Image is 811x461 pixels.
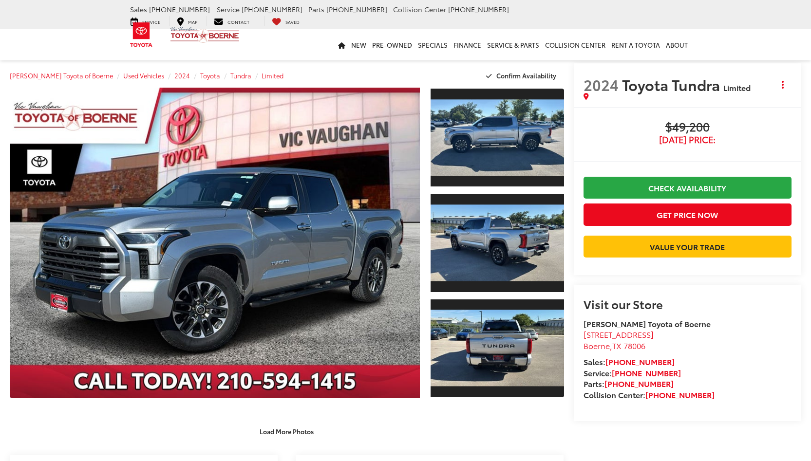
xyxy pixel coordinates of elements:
a: Specials [415,29,451,60]
img: 2024 Toyota Tundra Limited [429,99,565,176]
a: Toyota [200,71,220,80]
a: Expand Photo 1 [431,88,564,187]
span: [DATE] Price: [584,135,792,145]
button: Confirm Availability [481,67,564,84]
button: Actions [774,76,792,93]
a: [PHONE_NUMBER] [645,389,715,400]
span: Parts [308,4,324,14]
a: Finance [451,29,484,60]
button: Get Price Now [584,203,792,225]
a: Home [335,29,348,60]
span: 78006 [623,340,645,351]
span: Boerne [584,340,610,351]
a: Expand Photo 0 [10,88,420,398]
a: [PERSON_NAME] Toyota of Boerne [10,71,113,80]
span: Service [217,4,240,14]
strong: [PERSON_NAME] Toyota of Boerne [584,318,711,329]
span: [STREET_ADDRESS] [584,329,654,340]
h2: Visit our Store [584,297,792,310]
a: Contact [207,16,257,26]
a: Service [123,16,168,26]
a: About [663,29,691,60]
img: 2024 Toyota Tundra Limited [6,86,424,400]
a: Pre-Owned [369,29,415,60]
span: dropdown dots [782,81,784,89]
span: Collision Center [393,4,446,14]
img: Toyota [123,19,160,51]
strong: Sales: [584,356,675,367]
a: Value Your Trade [584,236,792,258]
a: Map [170,16,205,26]
a: [PHONE_NUMBER] [605,356,675,367]
span: Confirm Availability [496,71,556,80]
a: 2024 [174,71,190,80]
a: [PHONE_NUMBER] [604,378,674,389]
a: New [348,29,369,60]
strong: Collision Center: [584,389,715,400]
img: Vic Vaughan Toyota of Boerne [170,26,240,43]
span: [PHONE_NUMBER] [448,4,509,14]
span: , [584,340,645,351]
a: [STREET_ADDRESS] Boerne,TX 78006 [584,329,654,351]
span: [PHONE_NUMBER] [242,4,302,14]
a: [PHONE_NUMBER] [612,367,681,378]
span: $49,200 [584,120,792,135]
button: Load More Photos [253,423,321,440]
a: Expand Photo 2 [431,193,564,293]
span: TX [612,340,622,351]
a: Tundra [230,71,251,80]
strong: Service: [584,367,681,378]
a: Collision Center [542,29,608,60]
a: Rent a Toyota [608,29,663,60]
a: Service & Parts: Opens in a new tab [484,29,542,60]
a: Limited [262,71,283,80]
span: [PHONE_NUMBER] [326,4,387,14]
span: Sales [130,4,147,14]
span: Saved [285,18,300,25]
a: Expand Photo 3 [431,298,564,398]
a: Check Availability [584,177,792,199]
img: 2024 Toyota Tundra Limited [429,204,565,281]
span: Limited [723,82,751,93]
span: [PHONE_NUMBER] [149,4,210,14]
img: 2024 Toyota Tundra Limited [429,310,565,387]
a: Used Vehicles [123,71,164,80]
span: 2024 [584,74,619,95]
strong: Parts: [584,378,674,389]
a: My Saved Vehicles [264,16,307,26]
span: Toyota Tundra [622,74,723,95]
